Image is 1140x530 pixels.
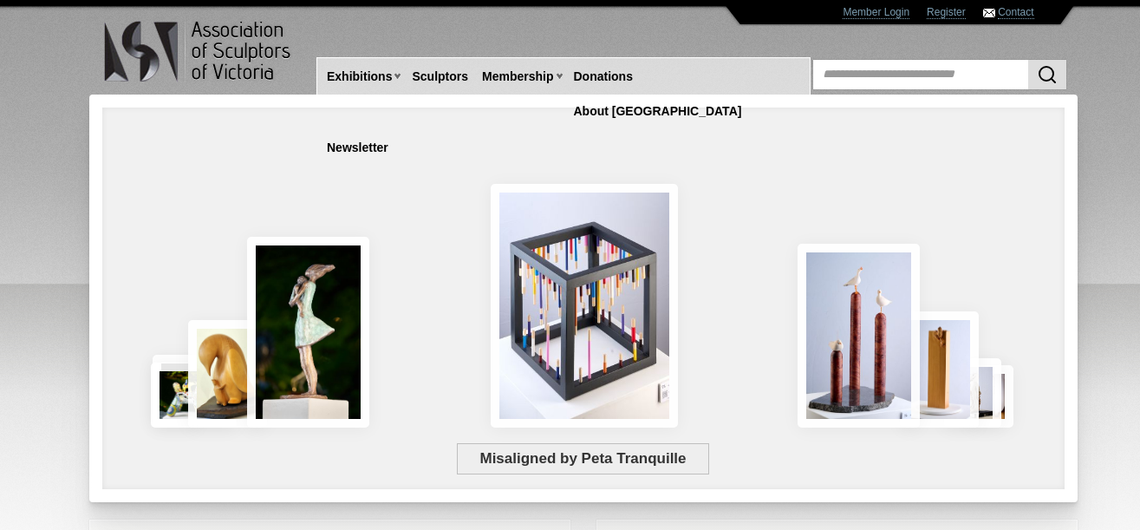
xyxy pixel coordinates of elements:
[1037,64,1058,85] img: Search
[457,443,709,474] span: Misaligned by Peta Tranquille
[405,61,475,93] a: Sculptors
[567,95,749,128] a: About [GEOGRAPHIC_DATA]
[900,311,979,428] img: Little Frog. Big Climb
[103,17,294,86] img: logo.png
[998,6,1033,19] a: Contact
[927,6,966,19] a: Register
[320,132,395,164] a: Newsletter
[247,237,370,428] img: Connection
[491,184,678,428] img: Misaligned
[567,61,640,93] a: Donations
[320,61,399,93] a: Exhibitions
[475,61,560,93] a: Membership
[843,6,909,19] a: Member Login
[983,9,995,17] img: Contact ASV
[798,244,920,428] img: Rising Tides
